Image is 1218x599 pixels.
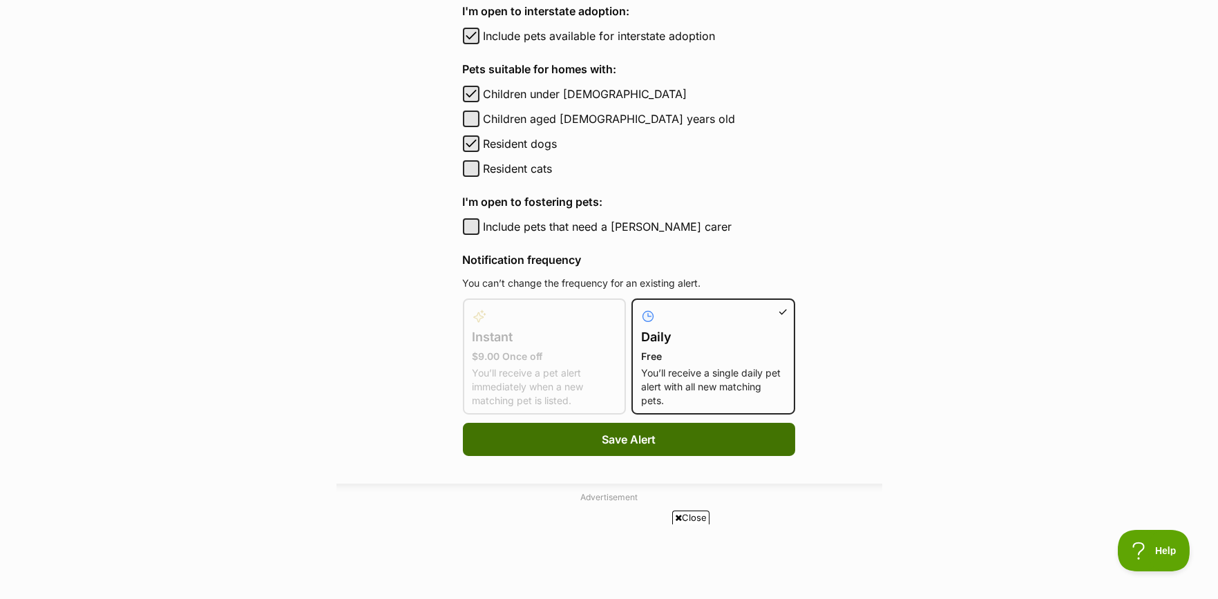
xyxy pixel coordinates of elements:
[641,350,786,363] p: Free
[484,160,795,177] label: Resident cats
[463,61,795,77] h4: Pets suitable for homes with:
[484,28,795,44] label: Include pets available for interstate adoption
[1118,530,1190,571] iframe: Help Scout Beacon - Open
[484,86,795,102] label: Children under [DEMOGRAPHIC_DATA]
[463,193,795,210] h4: I'm open to fostering pets:
[463,251,795,268] h4: Notification frequency
[463,3,795,19] h4: I'm open to interstate adoption:
[484,111,795,127] label: Children aged [DEMOGRAPHIC_DATA] years old
[473,327,617,347] h4: Instant
[463,423,795,456] button: Save Alert
[602,431,656,448] span: Save Alert
[641,366,786,408] p: You’ll receive a single daily pet alert with all new matching pets.
[358,530,861,592] iframe: Advertisement
[641,327,786,347] h4: Daily
[484,135,795,152] label: Resident dogs
[672,511,710,524] span: Close
[463,276,795,290] p: You can’t change the frequency for an existing alert.
[484,218,795,235] label: Include pets that need a [PERSON_NAME] carer
[473,366,617,408] p: You’ll receive a pet alert immediately when a new matching pet is listed.
[473,350,617,363] p: $9.00 Once off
